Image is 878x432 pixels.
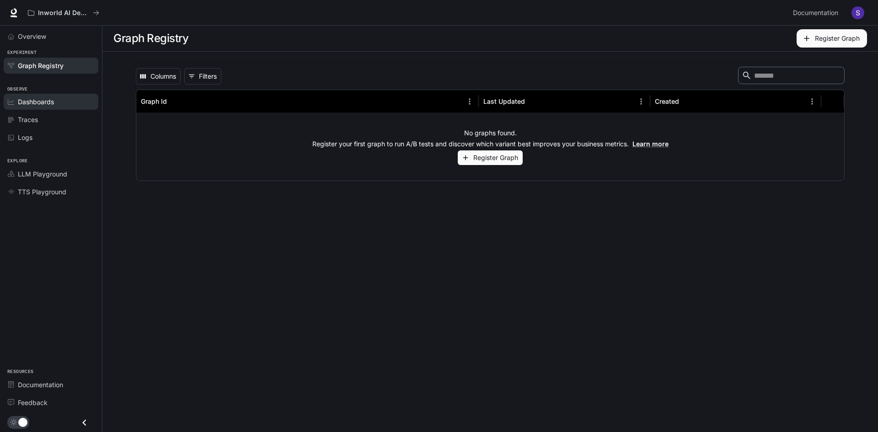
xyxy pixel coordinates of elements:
span: Traces [18,115,38,124]
a: LLM Playground [4,166,98,182]
a: Graph Registry [4,58,98,74]
a: Logs [4,129,98,145]
a: TTS Playground [4,184,98,200]
button: Menu [463,95,476,108]
a: Traces [4,112,98,128]
span: Feedback [18,398,48,407]
span: Documentation [18,380,63,389]
button: Register Graph [458,150,523,165]
p: No graphs found. [464,128,517,138]
h1: Graph Registry [113,29,188,48]
div: Last Updated [483,97,525,105]
div: Search [738,67,845,86]
div: Graph Id [141,97,167,105]
button: Register Graph [797,29,867,48]
button: User avatar [849,4,867,22]
div: Created [655,97,679,105]
a: Documentation [4,377,98,393]
button: Show filters [184,68,221,85]
span: Dark mode toggle [18,417,27,427]
span: Dashboards [18,97,54,107]
span: Graph Registry [18,61,64,70]
p: Inworld AI Demos [38,9,89,17]
a: Learn more [632,140,669,148]
a: Dashboards [4,94,98,110]
button: All workspaces [24,4,103,22]
a: Overview [4,28,98,44]
button: Menu [805,95,819,108]
p: Register your first graph to run A/B tests and discover which variant best improves your business... [312,139,669,149]
a: Feedback [4,395,98,411]
button: Sort [680,95,694,108]
button: Menu [634,95,648,108]
span: Documentation [793,7,838,19]
button: Select columns [136,68,181,85]
span: LLM Playground [18,169,67,179]
button: Sort [168,95,182,108]
span: TTS Playground [18,187,66,197]
span: Overview [18,32,46,41]
span: Logs [18,133,32,142]
button: Close drawer [74,413,95,432]
img: User avatar [851,6,864,19]
a: Documentation [789,4,845,22]
button: Sort [526,95,540,108]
